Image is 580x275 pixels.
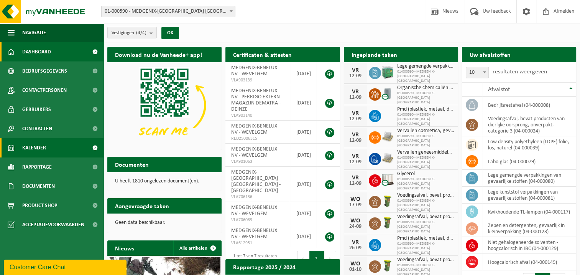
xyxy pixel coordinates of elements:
div: VR [348,175,363,181]
div: 01-10 [348,267,363,272]
p: U heeft 1810 ongelezen document(en). [115,179,214,184]
td: [DATE] [290,202,317,225]
span: Gebruikers [22,100,51,119]
span: Product Shop [22,196,57,215]
span: Vestigingen [112,27,146,39]
h2: Nieuws [107,240,142,255]
h2: Rapportage 2025 / 2024 [225,259,303,274]
td: bedrijfsrestafval (04-000008) [482,97,576,113]
div: VR [348,67,363,73]
span: MEDGENIX-[GEOGRAPHIC_DATA] [GEOGRAPHIC_DATA] - [GEOGRAPHIC_DATA] [231,169,281,194]
div: WO [348,261,363,267]
span: Navigatie [22,23,46,42]
span: 01-000590 - MEDGENIX-[GEOGRAPHIC_DATA] [GEOGRAPHIC_DATA] [397,199,454,212]
button: Next [324,251,336,266]
span: Vervallen geneesmiddelen, gevaarlijk (industrieel) in kleinverpakking [397,149,454,156]
span: VLA903139 [231,77,284,83]
td: lege gemengde verpakkingen van gevaarlijke stoffen (04-000080) [482,170,576,187]
h2: Download nu de Vanheede+ app! [107,47,210,62]
span: Pmd (plastiek, metaal, drankkartons) (bedrijven) [397,106,454,113]
span: Contracten [22,119,52,138]
img: WB-0060-HPE-GN-50 [381,259,394,272]
div: VR [348,132,363,138]
span: Acceptatievoorwaarden [22,215,84,234]
span: 01-000590 - MEDGENIX-[GEOGRAPHIC_DATA] [GEOGRAPHIC_DATA] [397,70,454,83]
img: PB-HB-1400-HPE-GN-11 [381,65,394,79]
button: OK [161,27,179,39]
h2: Aangevraagde taken [107,198,177,213]
span: Rapportage [22,157,52,177]
span: RED25006315 [231,136,284,142]
span: VLA903140 [231,113,284,119]
div: VR [348,239,363,245]
span: Voedingsafval, bevat producten van dierlijke oorsprong, onverpakt, categorie 3 [397,192,454,199]
span: 01-000590 - MEDGENIX-[GEOGRAPHIC_DATA] [GEOGRAPHIC_DATA] [397,113,454,126]
span: 01-000590 - MEDGENIX-[GEOGRAPHIC_DATA] [GEOGRAPHIC_DATA] [397,156,454,169]
td: lege kunststof verpakkingen van gevaarlijke stoffen (04-000081) [482,187,576,204]
img: PB-IC-CU [381,173,394,186]
a: Alle artikelen [173,240,221,256]
div: 1 tot 7 van 7 resultaten [229,250,277,267]
label: resultaten weergeven [493,69,547,75]
div: 12-09 [348,181,363,186]
iframe: chat widget [4,258,128,275]
span: MEDGENIX-BENELUX NV - WEVELGEM [231,228,277,240]
div: VR [348,110,363,116]
div: 12-09 [348,138,363,143]
td: niet gehalogeneerde solventen - hoogcalorisch in IBC (04-000129) [482,237,576,254]
span: Vervallen cosmetica, gevaarlijk (industrieel) in kleinverpakking [397,128,454,134]
h2: Ingeplande taken [344,47,405,62]
div: 12-09 [348,95,363,100]
td: [DATE] [290,85,317,121]
img: LP-PA-00000-WDN-11 [381,130,394,143]
span: Bedrijfsgegevens [22,61,67,81]
button: 1 [309,251,324,266]
span: Glycerol [397,171,454,177]
span: 01-000590 - MEDGENIX-[GEOGRAPHIC_DATA] [GEOGRAPHIC_DATA] [397,134,454,148]
span: 01-000590 - MEDGENIX-BENELUX NV - WEVELGEM [101,6,235,17]
span: VLA706136 [231,194,284,200]
span: MEDGENIX-BENELUX NV - WEVELGEM [231,123,277,135]
span: Voedingsafval, bevat producten van dierlijke oorsprong, onverpakt, categorie 3 [397,214,454,220]
div: 12-09 [348,73,363,79]
td: kwikhoudende TL-lampen (04-000117) [482,204,576,220]
div: WO [348,196,363,202]
span: Lege gemengde verpakkingen van gevaarlijke stoffen [397,63,454,70]
div: 26-09 [348,245,363,251]
span: 01-000590 - MEDGENIX-[GEOGRAPHIC_DATA] [GEOGRAPHIC_DATA] [397,91,454,105]
div: 24-09 [348,224,363,229]
span: Documenten [22,177,55,196]
span: Pmd (plastiek, metaal, drankkartons) (bedrijven) [397,235,454,242]
div: 12-09 [348,116,363,122]
span: Organische chemicaliën niet gevaarlijk, vloeibaar in kleinverpakking [397,85,454,91]
span: MEDGENIX-BENELUX NV - PERRIGO EXTERN MAGAZIJN DEMATRA - DEINZE [231,88,281,112]
td: [DATE] [290,62,317,85]
span: VLA612951 [231,240,284,246]
span: 01-000590 - MEDGENIX-BENELUX NV - WEVELGEM [102,6,235,17]
span: Afvalstof [488,86,510,93]
div: VR [348,153,363,159]
h2: Uw afvalstoffen [462,47,518,62]
td: [DATE] [290,121,317,144]
span: 01-000590 - MEDGENIX-[GEOGRAPHIC_DATA] [GEOGRAPHIC_DATA] [397,220,454,234]
div: 17-09 [348,202,363,208]
span: MEDGENIX-BENELUX NV - WEVELGEM [231,205,277,217]
span: MEDGENIX-BENELUX NV - WEVELGEM [231,146,277,158]
span: Voedingsafval, bevat producten van dierlijke oorsprong, onverpakt, categorie 3 [397,257,454,263]
img: WB-0060-HPE-GN-50 [381,195,394,208]
img: LP-PA-00000-WDN-11 [381,152,394,165]
td: low density polyethyleen (LDPE) folie, los, naturel (04-000039) [482,136,576,153]
span: 01-000590 - MEDGENIX-[GEOGRAPHIC_DATA] [GEOGRAPHIC_DATA] [397,242,454,255]
span: VLA706089 [231,217,284,223]
img: Download de VHEPlus App [107,62,222,148]
span: 01-000590 - MEDGENIX-[GEOGRAPHIC_DATA] [GEOGRAPHIC_DATA] [397,177,454,191]
td: labo-glas (04-000079) [482,153,576,170]
img: WB-0060-HPE-GN-50 [381,216,394,229]
span: Contactpersonen [22,81,67,100]
td: [DATE] [290,167,317,202]
button: Vestigingen(4/4) [107,27,157,38]
div: 12-09 [348,159,363,165]
count: (4/4) [136,30,146,35]
h2: Certificaten & attesten [225,47,299,62]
